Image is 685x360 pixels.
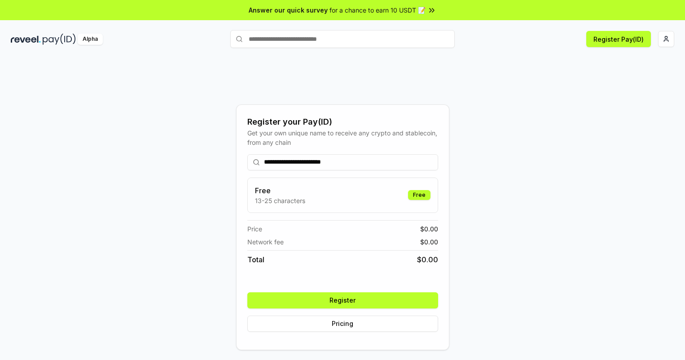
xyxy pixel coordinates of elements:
[247,316,438,332] button: Pricing
[247,224,262,234] span: Price
[408,190,430,200] div: Free
[78,34,103,45] div: Alpha
[255,185,305,196] h3: Free
[249,5,328,15] span: Answer our quick survey
[417,254,438,265] span: $ 0.00
[420,224,438,234] span: $ 0.00
[586,31,651,47] button: Register Pay(ID)
[247,128,438,147] div: Get your own unique name to receive any crypto and stablecoin, from any chain
[255,196,305,205] p: 13-25 characters
[43,34,76,45] img: pay_id
[247,237,284,247] span: Network fee
[247,254,264,265] span: Total
[247,116,438,128] div: Register your Pay(ID)
[11,34,41,45] img: reveel_dark
[329,5,426,15] span: for a chance to earn 10 USDT 📝
[420,237,438,247] span: $ 0.00
[247,292,438,308] button: Register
